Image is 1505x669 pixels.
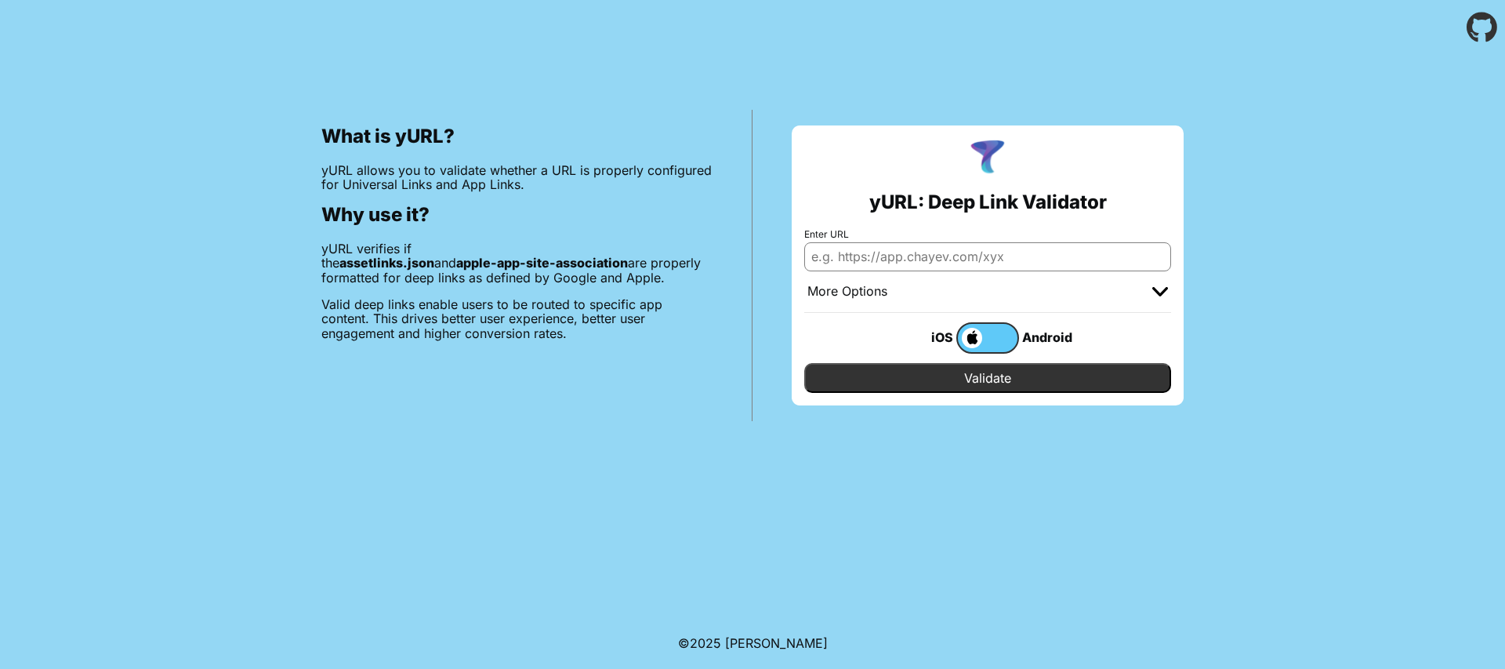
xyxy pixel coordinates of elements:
[321,297,713,340] p: Valid deep links enable users to be routed to specific app content. This drives better user exper...
[456,255,628,271] b: apple-app-site-association
[321,204,713,226] h2: Why use it?
[804,363,1171,393] input: Validate
[321,163,713,192] p: yURL allows you to validate whether a URL is properly configured for Universal Links and App Links.
[807,284,887,300] div: More Options
[967,138,1008,179] img: yURL Logo
[725,635,828,651] a: Michael Ibragimchayev's Personal Site
[690,635,721,651] span: 2025
[678,617,828,669] footer: ©
[1019,327,1082,347] div: Android
[869,191,1107,213] h2: yURL: Deep Link Validator
[321,242,713,285] p: yURL verifies if the and are properly formatted for deep links as defined by Google and Apple.
[321,125,713,147] h2: What is yURL?
[894,327,956,347] div: iOS
[339,255,434,271] b: assetlinks.json
[804,229,1171,240] label: Enter URL
[804,242,1171,271] input: e.g. https://app.chayev.com/xyx
[1152,287,1168,296] img: chevron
